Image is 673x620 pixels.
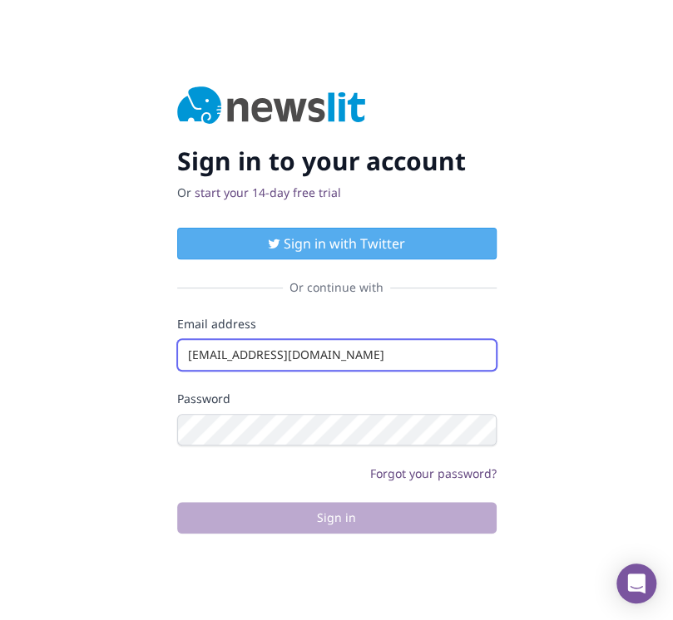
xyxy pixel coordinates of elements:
span: Or continue with [283,279,390,296]
button: Sign in [177,502,497,534]
div: Open Intercom Messenger [616,563,656,603]
a: start your 14-day free trial [195,185,341,200]
button: Sign in with Twitter [177,228,497,259]
a: Forgot your password? [370,465,497,481]
label: Email address [177,316,497,332]
h2: Sign in to your account [177,146,497,176]
p: Or [177,185,497,201]
label: Password [177,391,497,407]
img: Newslit [177,86,366,126]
